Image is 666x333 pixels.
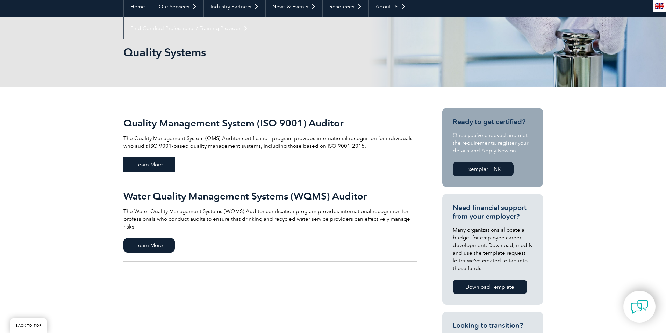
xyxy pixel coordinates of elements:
[124,17,255,39] a: Find Certified Professional / Training Provider
[453,226,532,272] p: Many organizations allocate a budget for employee career development. Download, modify and use th...
[453,131,532,154] p: Once you’ve checked and met the requirements, register your details and Apply Now on
[453,280,527,294] a: Download Template
[655,3,664,9] img: en
[453,162,514,176] a: Exemplar LINK
[453,117,532,126] h3: Ready to get certified?
[123,208,417,231] p: The Water Quality Management Systems (WQMS) Auditor certification program provides international ...
[123,157,175,172] span: Learn More
[453,203,532,221] h3: Need financial support from your employer?
[123,45,392,59] h1: Quality Systems
[631,298,648,316] img: contact-chat.png
[10,318,47,333] a: BACK TO TOP
[123,181,417,262] a: Water Quality Management Systems (WQMS) Auditor The Water Quality Management Systems (WQMS) Audit...
[123,117,417,129] h2: Quality Management System (ISO 9001) Auditor
[123,108,417,181] a: Quality Management System (ISO 9001) Auditor The Quality Management System (QMS) Auditor certific...
[123,238,175,253] span: Learn More
[123,135,417,150] p: The Quality Management System (QMS) Auditor certification program provides international recognit...
[453,321,532,330] h3: Looking to transition?
[123,190,417,202] h2: Water Quality Management Systems (WQMS) Auditor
